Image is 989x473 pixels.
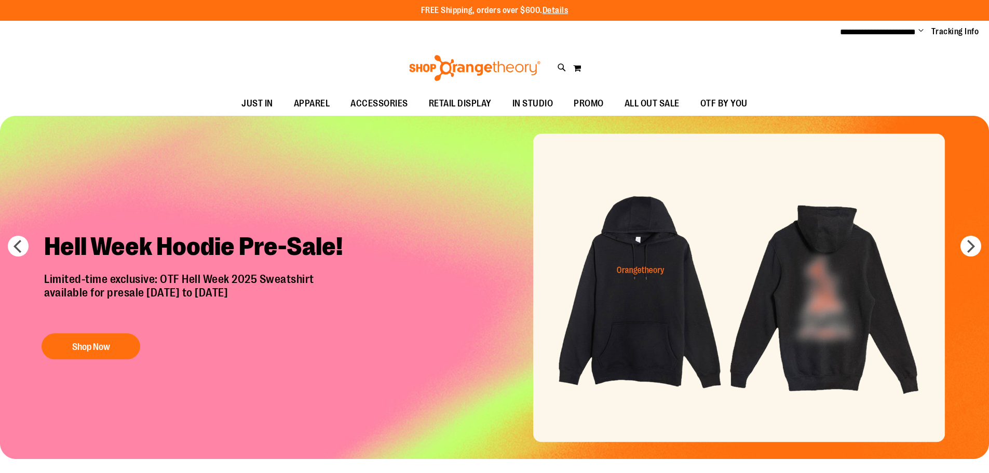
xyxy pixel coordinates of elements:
button: Account menu [918,26,924,37]
button: next [960,236,981,256]
span: JUST IN [241,92,273,115]
span: PROMO [574,92,604,115]
p: FREE Shipping, orders over $600. [421,5,568,17]
span: ACCESSORIES [350,92,408,115]
button: prev [8,236,29,256]
span: IN STUDIO [512,92,553,115]
h2: Hell Week Hoodie Pre-Sale! [36,223,361,273]
button: Shop Now [42,333,140,359]
span: APPAREL [294,92,330,115]
a: Details [543,6,568,15]
span: ALL OUT SALE [625,92,680,115]
span: OTF BY YOU [700,92,748,115]
p: Limited-time exclusive: OTF Hell Week 2025 Sweatshirt available for presale [DATE] to [DATE] [36,273,361,323]
a: Tracking Info [931,26,979,37]
img: Shop Orangetheory [408,55,542,81]
span: RETAIL DISPLAY [429,92,492,115]
a: Hell Week Hoodie Pre-Sale! Limited-time exclusive: OTF Hell Week 2025 Sweatshirtavailable for pre... [36,223,361,365]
